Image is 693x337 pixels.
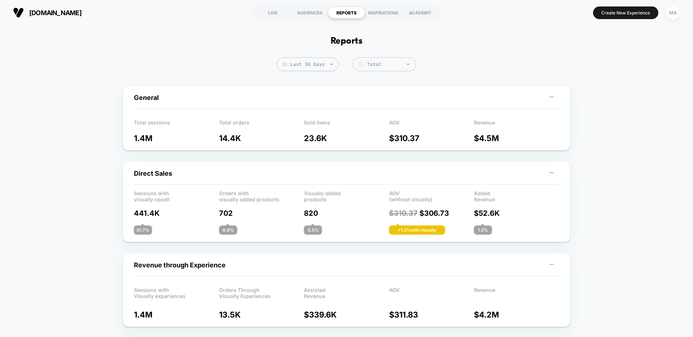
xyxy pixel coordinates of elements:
span: $ 310.37 [389,209,418,218]
span: Last 30 Days [277,57,339,71]
p: Orders Through Visually Experiences [219,287,304,298]
p: Total sessions [134,119,219,130]
p: 1.4M [134,310,219,319]
p: Total orders [219,119,304,130]
p: AOV (without visually) [389,190,474,201]
h1: Reports [331,36,362,47]
div: LIVE [254,7,291,18]
p: $ 310.37 [389,134,474,143]
span: General [134,94,159,101]
p: 702 [219,209,304,218]
p: Sessions with visually upsell [134,190,219,201]
p: Assisted Revenue [304,287,389,298]
p: Sold items [304,119,389,130]
button: [DOMAIN_NAME] [11,7,84,18]
p: Visually added products [304,190,389,201]
div: 1.2 % [474,226,492,235]
div: 31.7 % [134,226,152,235]
div: + 1.2 % with visually [389,226,445,235]
p: 14.4K [219,134,304,143]
div: REPORTS [328,7,365,18]
p: Revenue [474,287,559,298]
img: Visually logo [13,7,24,18]
p: $ 306.73 [389,209,474,218]
div: ACADEMY [402,7,439,18]
div: MA [666,6,680,20]
img: end [330,64,333,65]
tspan: $ [359,62,361,66]
div: 3.5 % [304,226,322,235]
img: calendar [283,62,287,66]
div: 4.9 % [219,226,237,235]
span: [DOMAIN_NAME] [29,9,82,17]
p: $ 339.6K [304,310,389,319]
div: AUDIENCES [291,7,328,18]
img: end [407,64,409,65]
p: 23.6K [304,134,389,143]
p: $ 4.2M [474,310,559,319]
p: 13.5K [219,310,304,319]
button: MA [664,5,682,20]
p: $ 4.5M [474,134,559,143]
span: Direct Sales [134,170,172,177]
span: Revenue through Experience [134,261,226,269]
p: Added Revenue [474,190,559,201]
p: Orders with visually added products [219,190,304,201]
p: $ 52.6K [474,209,559,218]
div: INSPIRATIONS [365,7,402,18]
p: AOV [389,119,474,130]
div: Total [367,61,412,67]
button: Create New Experience [593,6,658,19]
p: AOV [389,287,474,298]
p: Revenue [474,119,559,130]
p: $ 311.83 [389,310,474,319]
p: 1.4M [134,134,219,143]
p: 820 [304,209,389,218]
p: Sessions with Visually experiences [134,287,219,298]
p: 441.4K [134,209,219,218]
